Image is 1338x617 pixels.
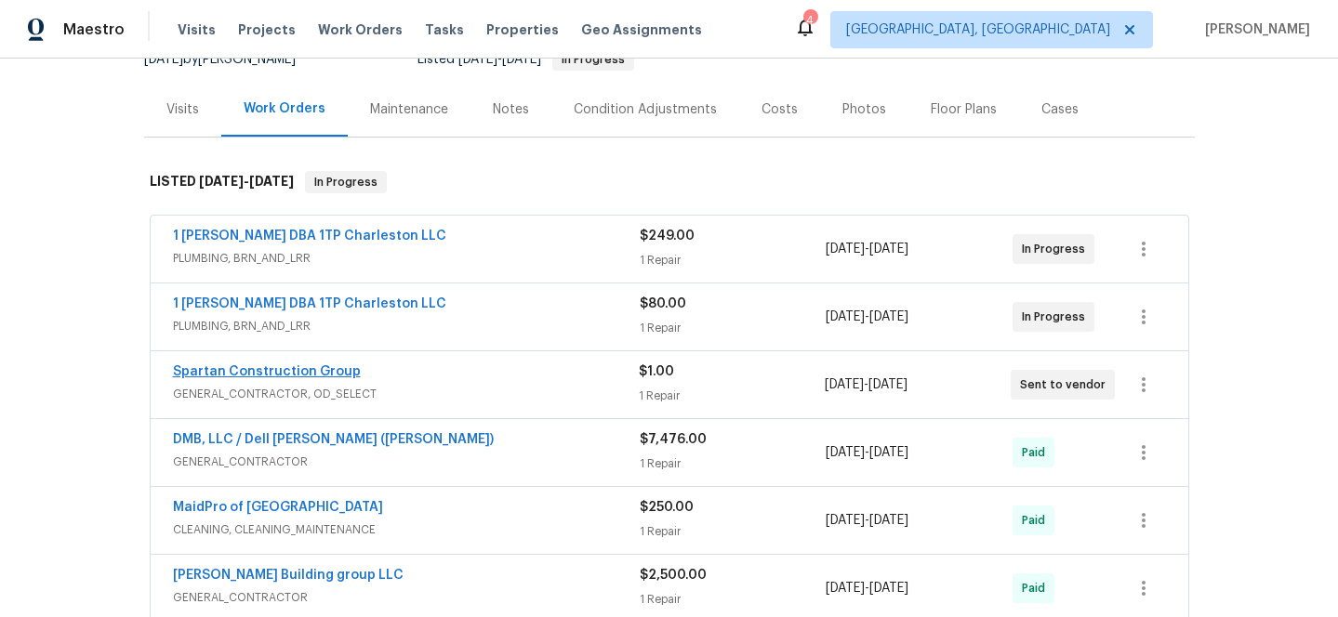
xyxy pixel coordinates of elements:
[1022,443,1053,462] span: Paid
[173,365,361,378] a: Spartan Construction Group
[639,387,825,405] div: 1 Repair
[173,297,446,310] a: 1 [PERSON_NAME] DBA 1TP Charleston LLC
[493,100,529,119] div: Notes
[178,20,216,39] span: Visits
[826,446,865,459] span: [DATE]
[150,171,294,193] h6: LISTED
[173,317,640,335] span: PLUMBING, BRN_AND_LRR
[846,20,1110,39] span: [GEOGRAPHIC_DATA], [GEOGRAPHIC_DATA]
[640,454,827,473] div: 1 Repair
[640,433,707,446] span: $7,476.00
[826,443,908,462] span: -
[1022,579,1053,597] span: Paid
[869,514,908,527] span: [DATE]
[869,243,908,256] span: [DATE]
[869,310,908,323] span: [DATE]
[1022,240,1093,258] span: In Progress
[173,588,640,607] span: GENERAL_CONTRACTOR
[238,20,296,39] span: Projects
[173,520,640,539] span: CLEANING, CLEANING_MAINTENANCE
[868,378,907,391] span: [DATE]
[458,53,497,66] span: [DATE]
[307,173,385,191] span: In Progress
[826,582,865,595] span: [DATE]
[826,243,865,256] span: [DATE]
[640,569,707,582] span: $2,500.00
[640,251,827,269] div: 1 Repair
[144,48,318,71] div: by [PERSON_NAME]
[199,175,294,188] span: -
[173,249,640,268] span: PLUMBING, BRN_AND_LRR
[640,501,694,514] span: $250.00
[640,297,686,310] span: $80.00
[144,152,1195,212] div: LISTED [DATE]-[DATE]In Progress
[825,375,907,394] span: -
[173,230,446,243] a: 1 [PERSON_NAME] DBA 1TP Charleston LLC
[1198,20,1310,39] span: [PERSON_NAME]
[173,569,404,582] a: [PERSON_NAME] Building group LLC
[931,100,997,119] div: Floor Plans
[869,582,908,595] span: [DATE]
[842,100,886,119] div: Photos
[574,100,717,119] div: Condition Adjustments
[554,54,632,65] span: In Progress
[640,522,827,541] div: 1 Repair
[826,579,908,597] span: -
[826,310,865,323] span: [DATE]
[640,230,695,243] span: $249.00
[581,20,702,39] span: Geo Assignments
[640,590,827,609] div: 1 Repair
[173,433,494,446] a: DMB, LLC / Dell [PERSON_NAME] ([PERSON_NAME])
[458,53,541,66] span: -
[244,99,325,118] div: Work Orders
[803,11,816,30] div: 4
[826,514,865,527] span: [DATE]
[639,365,674,378] span: $1.00
[173,453,640,471] span: GENERAL_CONTRACTOR
[199,175,244,188] span: [DATE]
[825,378,864,391] span: [DATE]
[486,20,559,39] span: Properties
[63,20,125,39] span: Maestro
[417,53,634,66] span: Listed
[502,53,541,66] span: [DATE]
[173,501,383,514] a: MaidPro of [GEOGRAPHIC_DATA]
[826,511,908,530] span: -
[425,23,464,36] span: Tasks
[166,100,199,119] div: Visits
[249,175,294,188] span: [DATE]
[1022,308,1093,326] span: In Progress
[869,446,908,459] span: [DATE]
[762,100,798,119] div: Costs
[318,20,403,39] span: Work Orders
[1022,511,1053,530] span: Paid
[1041,100,1079,119] div: Cases
[826,308,908,326] span: -
[144,53,183,66] span: [DATE]
[826,240,908,258] span: -
[370,100,448,119] div: Maintenance
[640,319,827,337] div: 1 Repair
[1020,375,1113,394] span: Sent to vendor
[173,385,639,403] span: GENERAL_CONTRACTOR, OD_SELECT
